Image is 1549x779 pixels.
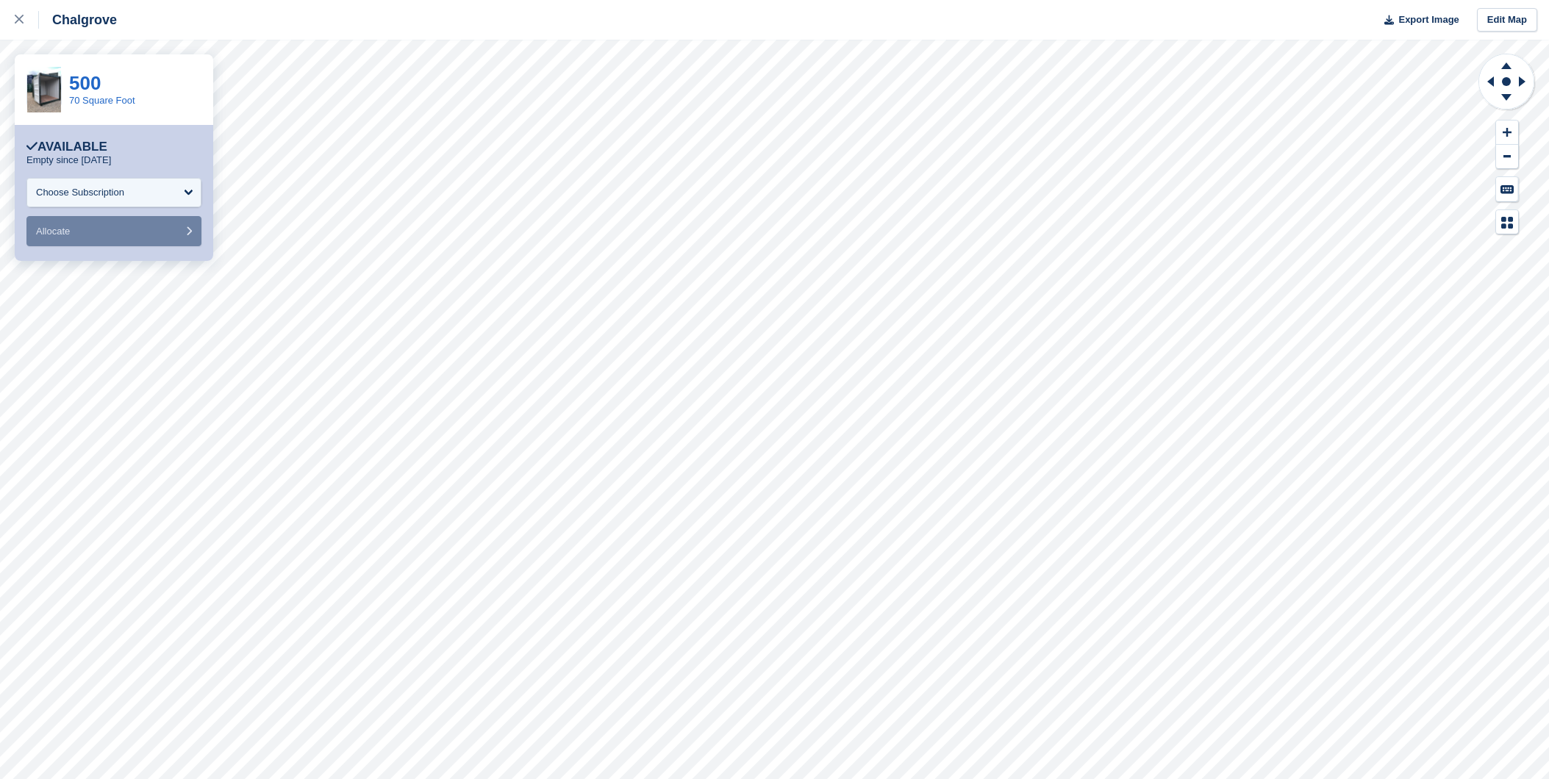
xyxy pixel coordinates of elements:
[1376,8,1459,32] button: Export Image
[27,67,61,112] img: 70%20Square%20Foot.jpeg
[39,11,117,29] div: Chalgrove
[1496,177,1518,201] button: Keyboard Shortcuts
[26,216,201,246] button: Allocate
[26,154,111,166] p: Empty since [DATE]
[69,72,101,94] a: 500
[36,226,70,237] span: Allocate
[1496,121,1518,145] button: Zoom In
[1496,210,1518,234] button: Map Legend
[26,140,107,154] div: Available
[1496,145,1518,169] button: Zoom Out
[69,95,135,106] a: 70 Square Foot
[1477,8,1537,32] a: Edit Map
[1398,12,1459,27] span: Export Image
[36,185,124,200] div: Choose Subscription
